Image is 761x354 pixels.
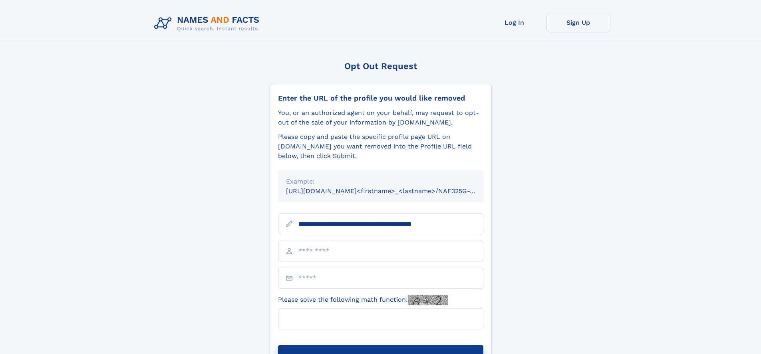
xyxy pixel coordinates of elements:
div: Please copy and paste the specific profile page URL on [DOMAIN_NAME] you want removed into the Pr... [278,132,483,161]
div: Enter the URL of the profile you would like removed [278,94,483,103]
div: Example: [286,177,475,186]
a: Sign Up [546,13,610,32]
label: Please solve the following math function: [278,295,448,305]
small: [URL][DOMAIN_NAME]<firstname>_<lastname>/NAF325G-xxxxxxxx [286,187,499,195]
div: Opt Out Request [270,61,492,71]
a: Log In [483,13,546,32]
div: You, or an authorized agent on your behalf, may request to opt-out of the sale of your informatio... [278,108,483,127]
img: Logo Names and Facts [151,13,266,34]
